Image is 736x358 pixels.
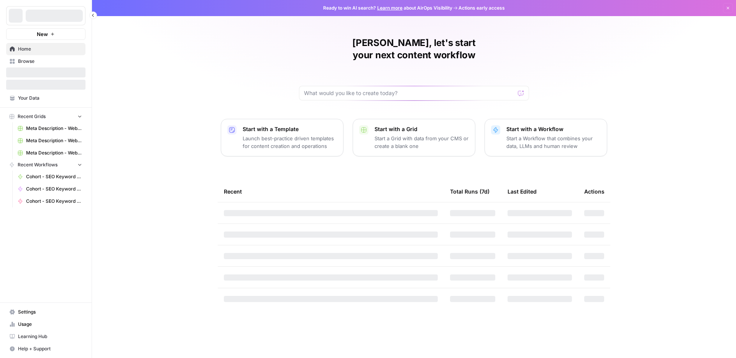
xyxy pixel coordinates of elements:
[6,330,85,343] a: Learning Hub
[304,89,515,97] input: What would you like to create today?
[375,135,469,150] p: Start a Grid with data from your CMS or create a blank one
[26,186,82,192] span: Cohort - SEO Keyword Research (Gabby)
[26,198,82,205] span: Cohort - SEO Keyword Research ([PERSON_NAME])
[26,137,82,144] span: Meta Description - Web Page Grid (1)
[506,135,601,150] p: Start a Workflow that combines your data, LLMs and human review
[243,135,337,150] p: Launch best-practice driven templates for content creation and operations
[243,125,337,133] p: Start with a Template
[458,5,505,11] span: Actions early access
[18,95,82,102] span: Your Data
[377,5,402,11] a: Learn more
[6,92,85,104] a: Your Data
[14,171,85,183] a: Cohort - SEO Keyword Research - ([PERSON_NAME])
[353,119,475,156] button: Start with a GridStart a Grid with data from your CMS or create a blank one
[375,125,469,133] p: Start with a Grid
[299,37,529,61] h1: [PERSON_NAME], let's start your next content workflow
[18,309,82,315] span: Settings
[26,125,82,132] span: Meta Description - Web Page Grid (2)
[26,149,82,156] span: Meta Description - Web Page Grid
[506,125,601,133] p: Start with a Workflow
[6,28,85,40] button: New
[18,333,82,340] span: Learning Hub
[6,318,85,330] a: Usage
[14,147,85,159] a: Meta Description - Web Page Grid
[18,113,46,120] span: Recent Grids
[14,195,85,207] a: Cohort - SEO Keyword Research ([PERSON_NAME])
[18,161,58,168] span: Recent Workflows
[18,46,82,53] span: Home
[221,119,343,156] button: Start with a TemplateLaunch best-practice driven templates for content creation and operations
[450,181,490,202] div: Total Runs (7d)
[323,5,452,11] span: Ready to win AI search? about AirOps Visibility
[18,321,82,328] span: Usage
[6,159,85,171] button: Recent Workflows
[224,181,438,202] div: Recent
[37,30,48,38] span: New
[6,55,85,67] a: Browse
[14,183,85,195] a: Cohort - SEO Keyword Research (Gabby)
[18,58,82,65] span: Browse
[26,173,82,180] span: Cohort - SEO Keyword Research - ([PERSON_NAME])
[14,122,85,135] a: Meta Description - Web Page Grid (2)
[6,306,85,318] a: Settings
[485,119,607,156] button: Start with a WorkflowStart a Workflow that combines your data, LLMs and human review
[6,43,85,55] a: Home
[508,181,537,202] div: Last Edited
[18,345,82,352] span: Help + Support
[14,135,85,147] a: Meta Description - Web Page Grid (1)
[584,181,605,202] div: Actions
[6,343,85,355] button: Help + Support
[6,111,85,122] button: Recent Grids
